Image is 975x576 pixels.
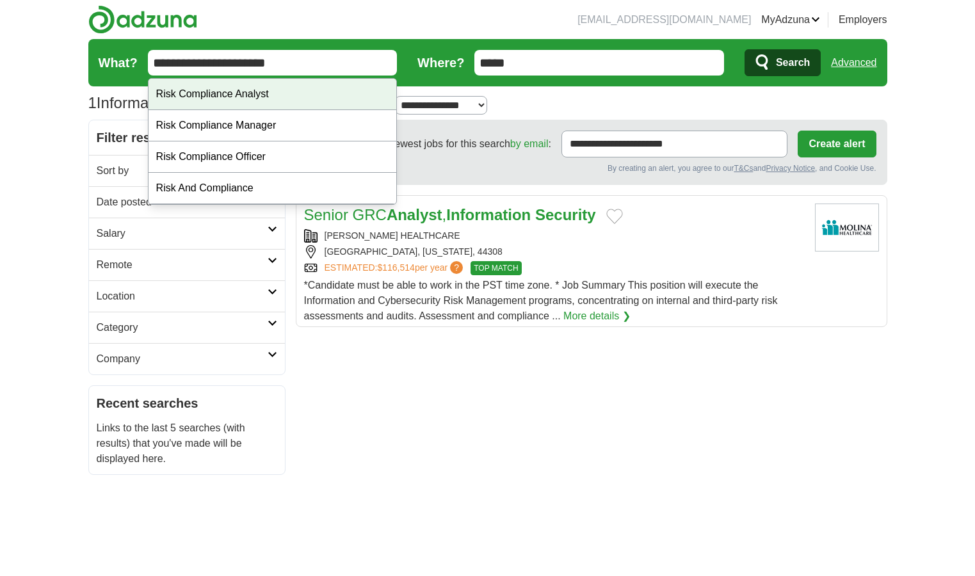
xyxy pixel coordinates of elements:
[97,195,268,210] h2: Date posted
[88,94,387,111] h1: Information Security Analyst Jobs in 44305
[89,280,285,312] a: Location
[97,257,268,273] h2: Remote
[798,131,876,157] button: Create alert
[89,186,285,218] a: Date posted
[97,420,277,467] p: Links to the last 5 searches (with results) that you've made will be displayed here.
[839,12,887,28] a: Employers
[387,206,442,223] strong: Analyst
[450,261,463,274] span: ?
[89,249,285,280] a: Remote
[577,12,751,28] li: [EMAIL_ADDRESS][DOMAIN_NAME]
[89,155,285,186] a: Sort by
[99,53,138,72] label: What?
[89,343,285,374] a: Company
[734,164,753,173] a: T&Cs
[97,351,268,367] h2: Company
[307,163,876,174] div: By creating an alert, you agree to our and , and Cookie Use.
[88,92,97,115] span: 1
[304,206,596,223] a: Senior GRCAnalyst,Information Security
[831,50,876,76] a: Advanced
[766,164,815,173] a: Privacy Notice
[471,261,521,275] span: TOP MATCH
[304,280,778,321] span: *Candidate must be able to work in the PST time zone. * Job Summary This position will execute th...
[97,226,268,241] h2: Salary
[97,320,268,335] h2: Category
[304,245,805,259] div: [GEOGRAPHIC_DATA], [US_STATE], 44308
[332,136,551,152] span: Receive the newest jobs for this search :
[149,141,397,173] div: Risk Compliance Officer
[606,209,623,224] button: Add to favorite jobs
[417,53,464,72] label: Where?
[325,230,460,241] a: [PERSON_NAME] HEALTHCARE
[97,289,268,304] h2: Location
[761,12,820,28] a: MyAdzuna
[535,206,596,223] strong: Security
[377,262,414,273] span: $116,514
[325,261,466,275] a: ESTIMATED:$116,514per year?
[510,138,549,149] a: by email
[815,204,879,252] img: Molina Healthcare logo
[149,110,397,141] div: Risk Compliance Manager
[446,206,531,223] strong: Information
[149,79,397,110] div: Risk Compliance Analyst
[89,218,285,249] a: Salary
[88,5,197,34] img: Adzuna logo
[89,312,285,343] a: Category
[745,49,821,76] button: Search
[149,173,397,204] div: Risk And Compliance
[89,120,285,155] h2: Filter results
[776,50,810,76] span: Search
[97,394,277,413] h2: Recent searches
[97,163,268,179] h2: Sort by
[563,308,631,324] a: More details ❯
